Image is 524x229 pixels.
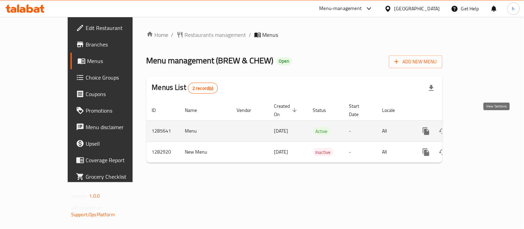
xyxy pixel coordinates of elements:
[70,168,155,185] a: Grocery Checklist
[146,100,490,163] table: enhanced table
[146,31,169,39] a: Home
[263,31,278,39] span: Menus
[313,106,335,114] span: Status
[344,142,377,163] td: -
[512,5,515,12] span: h
[237,106,260,114] span: Vendor
[86,156,150,164] span: Coverage Report
[274,102,299,118] span: Created On
[180,142,231,163] td: New Menu
[70,20,155,36] a: Edit Restaurant
[180,121,231,142] td: Menu
[276,57,292,65] div: Open
[146,142,180,163] td: 1282920
[274,147,288,156] span: [DATE]
[70,135,155,152] a: Upsell
[394,5,440,12] div: [GEOGRAPHIC_DATA]
[418,123,435,139] button: more
[177,31,246,39] a: Restaurants management
[70,69,155,86] a: Choice Groups
[249,31,251,39] li: /
[70,119,155,135] a: Menu disclaimer
[71,191,88,200] span: Version:
[87,57,150,65] span: Menus
[86,123,150,131] span: Menu disclaimer
[71,203,103,212] span: Get support on:
[152,82,218,94] h2: Menus List
[146,121,180,142] td: 1285641
[70,86,155,102] a: Coupons
[435,144,451,160] button: Change Status
[313,148,334,156] span: Inactive
[412,100,490,121] th: Actions
[276,58,292,64] span: Open
[349,102,369,118] span: Start Date
[86,40,150,49] span: Branches
[382,106,404,114] span: Locale
[171,31,174,39] li: /
[418,144,435,160] button: more
[188,85,218,92] span: 2 record(s)
[435,123,451,139] button: Change Status
[70,152,155,168] a: Coverage Report
[185,31,246,39] span: Restaurants management
[423,80,440,96] div: Export file
[86,139,150,148] span: Upsell
[70,53,155,69] a: Menus
[86,106,150,115] span: Promotions
[86,73,150,82] span: Choice Groups
[146,31,442,39] nav: breadcrumb
[313,127,331,135] span: Active
[70,102,155,119] a: Promotions
[86,173,150,181] span: Grocery Checklist
[89,191,100,200] span: 1.0.0
[313,127,331,135] div: Active
[313,148,334,156] div: Inactive
[70,36,155,53] a: Branches
[185,106,206,114] span: Name
[71,210,115,219] a: Support.OpsPlatform
[86,90,150,98] span: Coupons
[377,121,412,142] td: All
[188,83,218,94] div: Total records count
[394,58,437,66] span: Add New Menu
[320,4,362,13] div: Menu-management
[86,24,150,32] span: Edit Restaurant
[146,53,274,68] span: Menu management ( BREW & CHEW )
[152,106,165,114] span: ID
[389,55,442,68] button: Add New Menu
[377,142,412,163] td: All
[274,126,288,135] span: [DATE]
[344,121,377,142] td: -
